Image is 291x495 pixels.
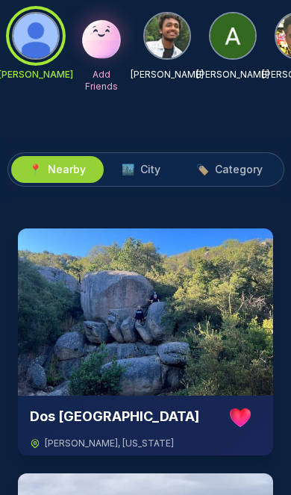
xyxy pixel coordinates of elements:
h3: Dos [GEOGRAPHIC_DATA] [30,406,219,427]
img: Add Friends [78,12,125,60]
span: Nearby [48,162,86,177]
p: [PERSON_NAME] [131,69,204,81]
span: 📍 [29,162,42,177]
img: Dos Picos County Park [18,228,273,396]
span: 🏷️ [196,162,209,177]
span: Category [215,162,263,177]
span: City [140,162,160,177]
img: Anna Miller [210,13,255,58]
button: 🏙️City [104,156,178,183]
button: 🏷️Category [178,156,281,183]
span: [PERSON_NAME] , [US_STATE] [45,438,174,449]
img: NIKHIL AGARWAL [145,13,190,58]
p: Add Friends [78,69,125,93]
p: [PERSON_NAME] [196,69,269,81]
span: 🏙️ [122,162,134,177]
button: 📍Nearby [11,156,104,183]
